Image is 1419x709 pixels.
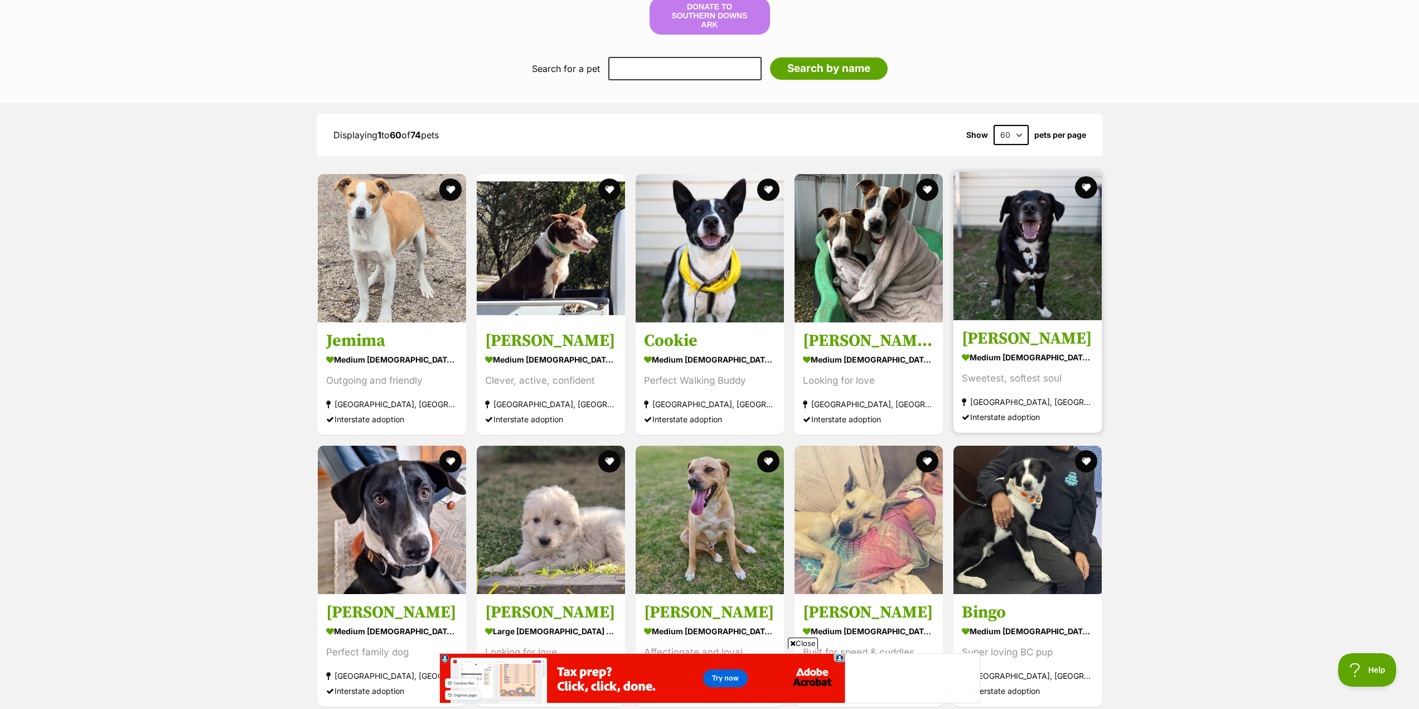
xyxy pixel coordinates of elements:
[485,624,617,640] div: large [DEMOGRAPHIC_DATA] Dog
[644,412,776,427] div: Interstate adoption
[757,179,779,201] button: favourite
[318,322,466,435] a: Jemima medium [DEMOGRAPHIC_DATA] Dog Outgoing and friendly [GEOGRAPHIC_DATA], [GEOGRAPHIC_DATA] I...
[803,330,934,351] h3: [PERSON_NAME] & [PERSON_NAME]
[477,322,625,435] a: [PERSON_NAME] medium [DEMOGRAPHIC_DATA] Dog Clever, active, confident [GEOGRAPHIC_DATA], [GEOGRAP...
[644,373,776,388] div: Perfect Walking Buddy
[439,653,980,703] iframe: Advertisement
[636,446,784,594] img: Archie
[326,373,458,388] div: Outgoing and friendly
[953,446,1102,594] img: Bingo
[326,397,458,412] div: [GEOGRAPHIC_DATA], [GEOGRAPHIC_DATA]
[770,57,888,80] input: Search by name
[803,602,934,624] h3: [PERSON_NAME]
[953,594,1102,707] a: Bingo medium [DEMOGRAPHIC_DATA] Dog Super loving BC pup [GEOGRAPHIC_DATA], [GEOGRAPHIC_DATA] Inte...
[1034,131,1086,139] label: pets per page
[377,129,381,141] strong: 1
[962,645,1093,660] div: Super loving BC pup
[326,645,458,660] div: Perfect family dog
[326,351,458,368] div: medium [DEMOGRAPHIC_DATA] Dog
[439,450,462,472] button: favourite
[962,371,1093,386] div: Sweetest, softest soul
[803,645,934,660] div: Built for speed & cuddles
[598,450,621,472] button: favourite
[644,624,776,640] div: medium [DEMOGRAPHIC_DATA] Dog
[962,349,1093,365] div: medium [DEMOGRAPHIC_DATA] Dog
[326,624,458,640] div: medium [DEMOGRAPHIC_DATA] Dog
[795,174,943,322] img: Joey & Evie
[1075,176,1097,199] button: favourite
[485,645,617,660] div: Looking for love
[962,684,1093,699] div: Interstate adoption
[326,330,458,351] h3: Jemima
[803,624,934,640] div: medium [DEMOGRAPHIC_DATA] Dog
[644,397,776,412] div: [GEOGRAPHIC_DATA], [GEOGRAPHIC_DATA]
[966,131,988,139] span: Show
[333,129,439,141] span: Displaying to of pets
[803,412,934,427] div: Interstate adoption
[485,397,617,412] div: [GEOGRAPHIC_DATA], [GEOGRAPHIC_DATA]
[962,669,1093,684] div: [GEOGRAPHIC_DATA], [GEOGRAPHIC_DATA]
[1338,653,1397,687] iframe: Help Scout Beacon - Open
[439,179,462,201] button: favourite
[795,322,943,435] a: [PERSON_NAME] & [PERSON_NAME] medium [DEMOGRAPHIC_DATA] Dog Looking for love [GEOGRAPHIC_DATA], [...
[795,446,943,594] img: Stanley
[326,412,458,427] div: Interstate adoption
[788,638,818,649] span: Close
[962,328,1093,349] h3: [PERSON_NAME]
[803,373,934,388] div: Looking for love
[962,409,1093,425] div: Interstate adoption
[485,351,617,368] div: medium [DEMOGRAPHIC_DATA] Dog
[326,684,458,699] div: Interstate adoption
[916,450,938,472] button: favourite
[644,330,776,351] h3: Cookie
[953,320,1102,433] a: [PERSON_NAME] medium [DEMOGRAPHIC_DATA] Dog Sweetest, softest soul [GEOGRAPHIC_DATA], [GEOGRAPHIC...
[598,179,621,201] button: favourite
[757,450,779,472] button: favourite
[326,669,458,684] div: [GEOGRAPHIC_DATA], [GEOGRAPHIC_DATA]
[477,446,625,594] img: Abby Cadabby
[636,174,784,322] img: Cookie
[410,129,421,141] strong: 74
[485,373,617,388] div: Clever, active, confident
[485,602,617,624] h3: [PERSON_NAME]
[916,179,938,201] button: favourite
[318,446,466,594] img: Janis
[477,174,625,322] img: Rusty
[803,397,934,412] div: [GEOGRAPHIC_DATA], [GEOGRAPHIC_DATA]
[644,351,776,368] div: medium [DEMOGRAPHIC_DATA] Dog
[326,602,458,624] h3: [PERSON_NAME]
[532,64,600,74] label: Search for a pet
[318,594,466,707] a: [PERSON_NAME] medium [DEMOGRAPHIC_DATA] Dog Perfect family dog [GEOGRAPHIC_DATA], [GEOGRAPHIC_DAT...
[390,129,401,141] strong: 60
[962,602,1093,624] h3: Bingo
[962,394,1093,409] div: [GEOGRAPHIC_DATA], [GEOGRAPHIC_DATA]
[953,172,1102,320] img: Freddie
[318,174,466,322] img: Jemima
[485,330,617,351] h3: [PERSON_NAME]
[1075,450,1097,472] button: favourite
[644,602,776,624] h3: [PERSON_NAME]
[485,412,617,427] div: Interstate adoption
[636,322,784,435] a: Cookie medium [DEMOGRAPHIC_DATA] Dog Perfect Walking Buddy [GEOGRAPHIC_DATA], [GEOGRAPHIC_DATA] I...
[803,351,934,368] div: medium [DEMOGRAPHIC_DATA] Dog
[962,624,1093,640] div: medium [DEMOGRAPHIC_DATA] Dog
[644,645,776,660] div: Affectionate and loyal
